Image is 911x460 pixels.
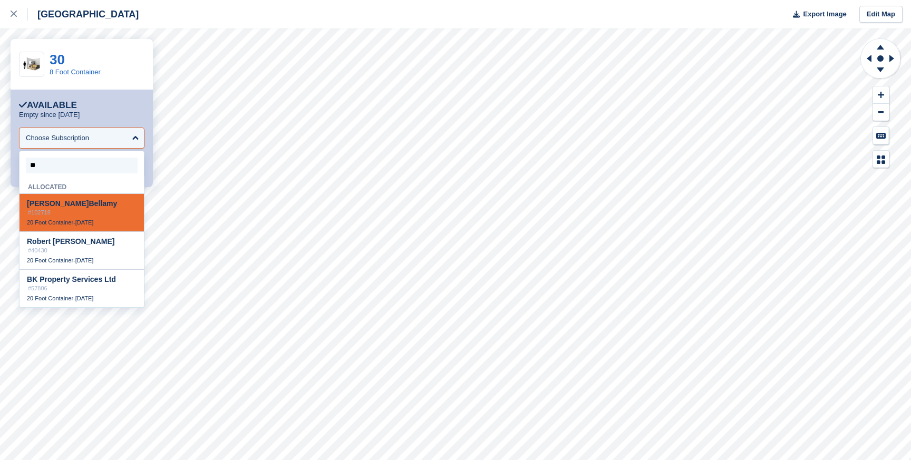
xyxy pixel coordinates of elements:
img: 50-sqft-unit.jpg [20,55,44,74]
span: b [37,237,42,246]
span: [PERSON_NAME] ellamy [27,199,117,208]
span: 20 Foot Container [27,257,73,263]
span: B [89,199,94,208]
span: #40430 [28,247,47,253]
a: 8 Foot Container [50,68,101,76]
span: [DATE] [75,219,94,226]
span: Export Image [803,9,846,19]
div: Allocated [20,178,144,194]
div: Available [19,100,77,111]
button: Zoom In [873,86,889,104]
div: - [27,295,137,302]
span: [DATE] [75,257,94,263]
span: 20 Foot Container [27,219,73,226]
span: [DATE] [75,295,94,301]
button: Map Legend [873,151,889,168]
button: Zoom Out [873,104,889,121]
button: Export Image [787,6,847,23]
span: #57806 [28,285,47,291]
span: B [27,275,32,283]
span: 20 Foot Container [27,295,73,301]
a: Edit Map [859,6,903,23]
a: 30 [50,52,65,67]
div: [GEOGRAPHIC_DATA] [28,8,139,21]
div: - [27,219,137,226]
span: #102718 [28,209,51,216]
button: Keyboard Shortcuts [873,127,889,144]
p: Empty since [DATE] [19,111,80,119]
span: Ro ert [PERSON_NAME] [27,237,114,246]
span: K Property Services Ltd [27,275,116,283]
div: Choose Subscription [26,133,89,143]
div: - [27,257,137,264]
